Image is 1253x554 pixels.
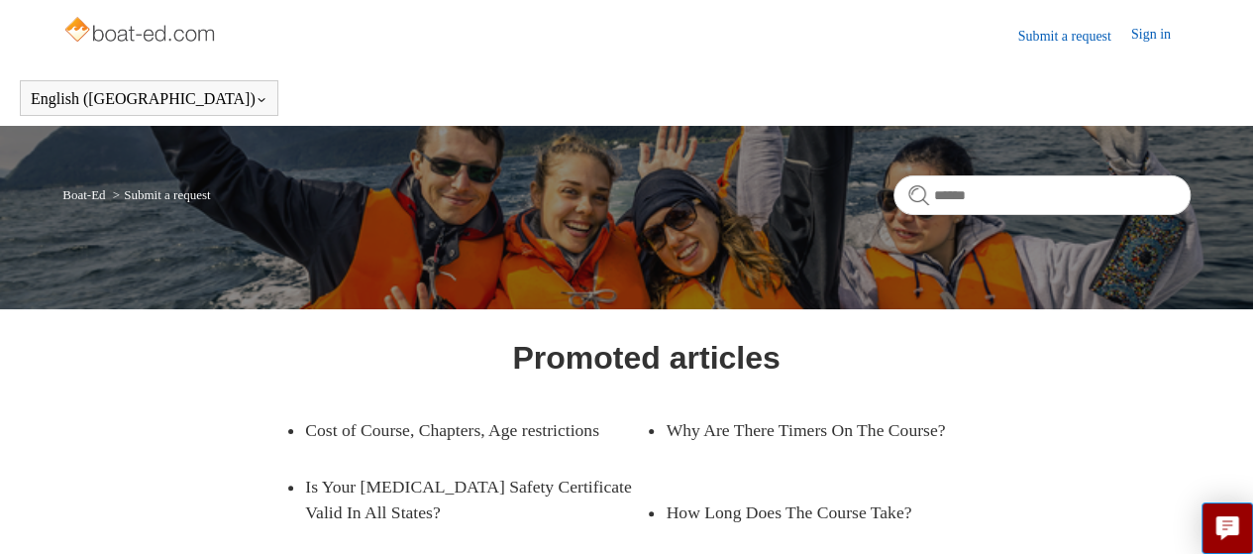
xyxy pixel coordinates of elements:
img: Boat-Ed Help Center home page [62,12,220,52]
button: English ([GEOGRAPHIC_DATA]) [31,90,267,108]
input: Search [893,175,1191,215]
a: Cost of Course, Chapters, Age restrictions [305,402,616,458]
a: Submit a request [1018,26,1131,47]
li: Submit a request [109,187,211,202]
button: Live chat [1201,502,1253,554]
h1: Promoted articles [512,334,780,382]
a: Sign in [1131,24,1191,48]
a: Why Are There Timers On The Course? [666,402,977,458]
a: Is Your [MEDICAL_DATA] Safety Certificate Valid In All States? [305,459,646,541]
a: How Long Does The Course Take? [666,485,977,540]
li: Boat-Ed [62,187,109,202]
a: Boat-Ed [62,187,105,202]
